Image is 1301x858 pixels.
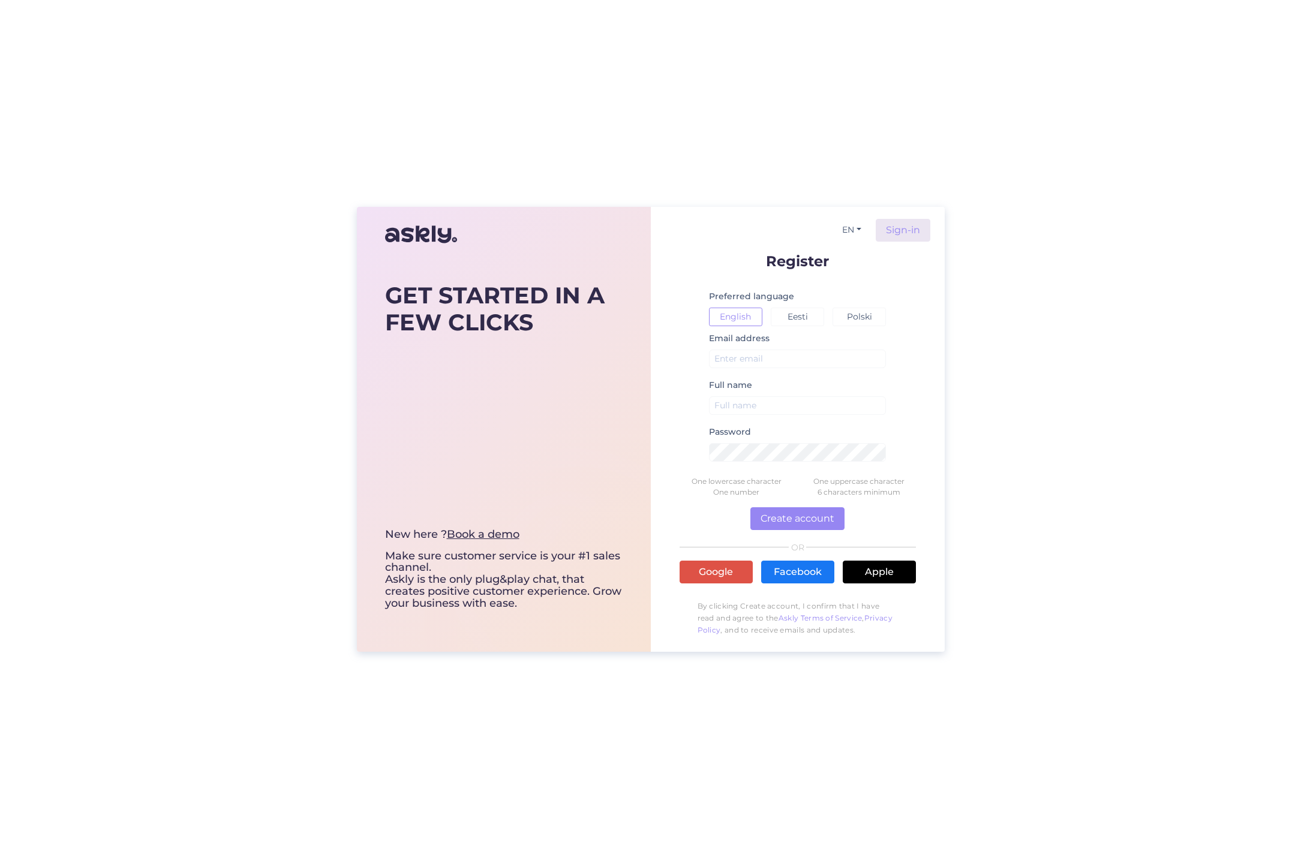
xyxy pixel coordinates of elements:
label: Full name [709,379,752,392]
a: Privacy Policy [698,613,893,634]
button: EN [837,221,866,239]
button: Polski [833,308,886,326]
button: Create account [750,507,845,530]
p: Register [680,254,916,269]
a: Apple [843,561,916,583]
div: One uppercase character [798,476,920,487]
button: English [709,308,762,326]
img: Askly [385,220,457,249]
span: OR [789,543,806,552]
input: Enter email [709,350,887,368]
a: Book a demo [447,528,519,541]
div: Make sure customer service is your #1 sales channel. Askly is the only plug&play chat, that creat... [385,529,623,610]
button: Eesti [771,308,824,326]
div: GET STARTED IN A FEW CLICKS [385,282,623,336]
a: Sign-in [876,219,930,242]
div: One lowercase character [675,476,798,487]
a: Askly Terms of Service [779,613,863,622]
div: One number [675,487,798,498]
div: 6 characters minimum [798,487,920,498]
label: Email address [709,332,770,345]
a: Facebook [761,561,834,583]
div: New here ? [385,529,623,541]
input: Full name [709,396,887,415]
p: By clicking Create account, I confirm that I have read and agree to the , , and to receive emails... [680,594,916,642]
a: Google [680,561,753,583]
label: Preferred language [709,290,794,303]
label: Password [709,426,751,438]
